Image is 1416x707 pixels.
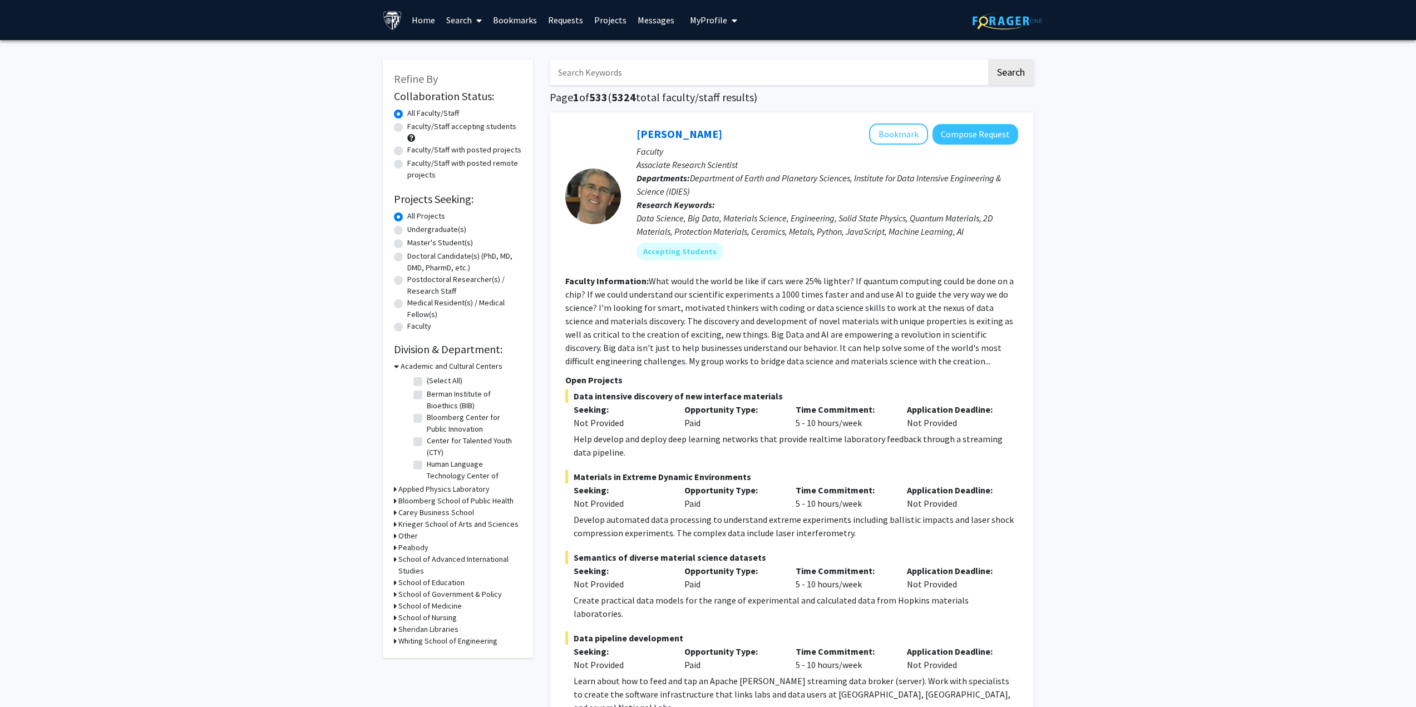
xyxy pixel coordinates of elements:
div: Create practical data models for the range of experimental and calculated data from Hopkins mater... [574,594,1018,620]
p: Time Commitment: [796,483,890,497]
b: Faculty Information: [565,275,649,286]
div: Data Science, Big Data, Materials Science, Engineering, Solid State Physics, Quantum Materials, 2... [637,211,1018,238]
label: Faculty/Staff with posted remote projects [407,157,522,181]
p: Seeking: [574,645,668,658]
p: Opportunity Type: [684,645,779,658]
b: Departments: [637,172,690,184]
label: All Projects [407,210,445,222]
a: [PERSON_NAME] [637,127,722,141]
div: Not Provided [574,658,668,671]
h3: Carey Business School [398,507,474,518]
label: Faculty [407,320,431,332]
p: Application Deadline: [907,564,1001,577]
p: Seeking: [574,403,668,416]
label: Faculty/Staff accepting students [407,121,516,132]
p: Open Projects [565,373,1018,387]
div: Not Provided [574,577,668,591]
img: ForagerOne Logo [973,12,1042,29]
span: Data intensive discovery of new interface materials [565,389,1018,403]
div: Develop automated data processing to understand extreme experiments including ballistic impacts a... [574,513,1018,540]
div: Not Provided [899,403,1010,429]
a: Bookmarks [487,1,542,39]
h2: Collaboration Status: [394,90,522,103]
p: Application Deadline: [907,403,1001,416]
div: Help develop and deploy deep learning networks that provide realtime laboratory feedback through ... [574,432,1018,459]
h3: School of Nursing [398,612,457,624]
h1: Page of ( total faculty/staff results) [550,91,1034,104]
div: Not Provided [574,416,668,429]
p: Time Commitment: [796,645,890,658]
label: All Faculty/Staff [407,107,459,119]
p: Associate Research Scientist [637,158,1018,171]
p: Opportunity Type: [684,564,779,577]
h2: Projects Seeking: [394,192,522,206]
span: 533 [589,90,608,104]
label: Berman Institute of Bioethics (BIB) [427,388,519,412]
div: Not Provided [899,483,1010,510]
h3: Academic and Cultural Centers [401,360,502,372]
a: Projects [589,1,632,39]
div: Paid [676,564,787,591]
div: 5 - 10 hours/week [787,645,899,671]
p: Time Commitment: [796,403,890,416]
div: 5 - 10 hours/week [787,483,899,510]
label: Human Language Technology Center of Excellence (HLTCOE) [427,458,519,493]
p: Opportunity Type: [684,403,779,416]
div: Paid [676,483,787,510]
label: (Select All) [427,375,462,387]
h3: School of Advanced International Studies [398,553,522,577]
h3: School of Education [398,577,465,589]
p: Application Deadline: [907,483,1001,497]
h3: School of Medicine [398,600,462,612]
label: Center for Talented Youth (CTY) [427,435,519,458]
span: Materials in Extreme Dynamic Environments [565,470,1018,483]
span: Refine By [394,72,438,86]
h2: Division & Department: [394,343,522,356]
p: Application Deadline: [907,645,1001,658]
iframe: Chat [8,657,47,699]
div: 5 - 10 hours/week [787,403,899,429]
h3: Peabody [398,542,428,553]
label: Master's Student(s) [407,237,473,249]
mat-chip: Accepting Students [637,243,723,260]
label: Doctoral Candidate(s) (PhD, MD, DMD, PharmD, etc.) [407,250,522,274]
label: Undergraduate(s) [407,224,466,235]
span: 5324 [611,90,636,104]
h3: School of Government & Policy [398,589,502,600]
label: Bloomberg Center for Public Innovation [427,412,519,435]
a: Search [441,1,487,39]
p: Time Commitment: [796,564,890,577]
a: Requests [542,1,589,39]
fg-read-more: What would the world be like if cars were 25% lighter? If quantum computing could be done on a ch... [565,275,1014,367]
div: 5 - 10 hours/week [787,564,899,591]
img: Johns Hopkins University Logo [383,11,402,30]
div: Not Provided [899,645,1010,671]
input: Search Keywords [550,60,986,85]
b: Research Keywords: [637,199,715,210]
button: Compose Request to David Elbert [933,124,1018,145]
a: Messages [632,1,680,39]
h3: Bloomberg School of Public Health [398,495,514,507]
p: Opportunity Type: [684,483,779,497]
span: 1 [573,90,579,104]
label: Postdoctoral Researcher(s) / Research Staff [407,274,522,297]
h3: Whiting School of Engineering [398,635,497,647]
span: Semantics of diverse material science datasets [565,551,1018,564]
p: Faculty [637,145,1018,158]
span: Data pipeline development [565,631,1018,645]
h3: Krieger School of Arts and Sciences [398,518,519,530]
h3: Applied Physics Laboratory [398,483,490,495]
label: Medical Resident(s) / Medical Fellow(s) [407,297,522,320]
div: Paid [676,645,787,671]
p: Seeking: [574,564,668,577]
button: Search [988,60,1034,85]
p: Seeking: [574,483,668,497]
span: Department of Earth and Planetary Sciences, Institute for Data Intensive Engineering & Science (I... [637,172,1001,197]
h3: Other [398,530,418,542]
button: Add David Elbert to Bookmarks [869,123,928,145]
span: My Profile [690,14,727,26]
h3: Sheridan Libraries [398,624,458,635]
a: Home [406,1,441,39]
div: Not Provided [899,564,1010,591]
div: Paid [676,403,787,429]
